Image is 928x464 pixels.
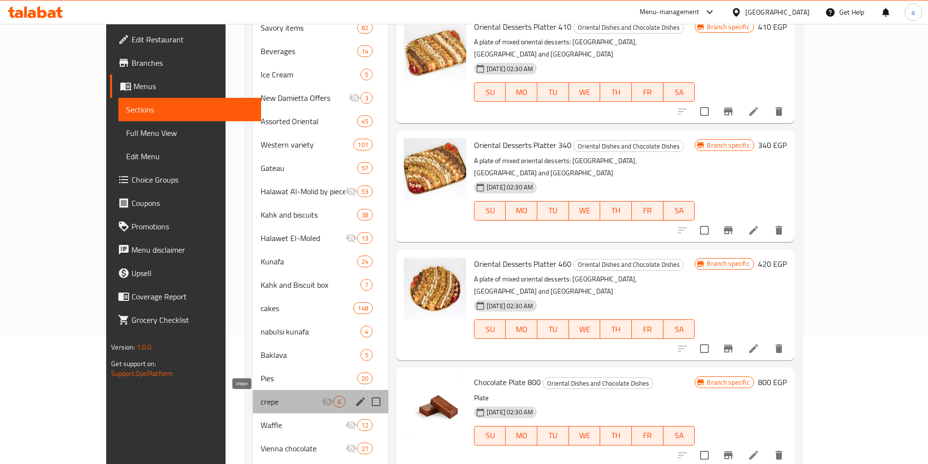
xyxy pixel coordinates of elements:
[345,232,357,244] svg: Inactive section
[261,92,349,104] span: New Damietta Offers
[357,186,373,197] div: items
[253,180,388,203] div: Halawat Al-Molid by piece53
[261,232,345,244] div: Halawet El-Moled
[361,327,372,336] span: 4
[636,322,660,336] span: FR
[132,267,253,279] span: Upsell
[253,437,388,460] div: Vienna chocolate21
[748,106,759,117] a: Edit menu item
[261,326,360,337] span: nabulsi kunafa
[357,45,373,57] div: items
[253,226,388,250] div: Halawet El-Moled13
[600,426,632,445] button: TH
[748,343,759,354] a: Edit menu item
[345,419,357,431] svg: Inactive section
[478,85,502,99] span: SU
[110,74,261,98] a: Menus
[703,141,753,150] span: Branch specific
[261,372,357,384] span: Pies
[767,337,791,360] button: delete
[110,261,261,285] a: Upsell
[703,378,753,387] span: Branch specific
[261,162,357,174] span: Gateau
[261,139,353,150] span: Western variety
[261,443,345,454] div: Vienna chocolate
[110,168,261,191] a: Choice Groups
[632,426,663,445] button: FR
[474,19,571,34] span: Oriental Desserts Platter 410
[541,428,565,443] span: TU
[573,428,597,443] span: WE
[569,319,601,339] button: WE
[132,221,253,232] span: Promotions
[353,302,372,314] div: items
[358,257,372,266] span: 24
[253,273,388,297] div: Kahk and Biscuit box7
[573,204,597,218] span: WE
[345,186,357,197] svg: Inactive section
[360,326,373,337] div: items
[261,256,357,267] span: Kunafa
[111,341,135,353] span: Version:
[358,210,372,220] span: 38
[253,343,388,367] div: Baklava5
[543,377,653,389] div: Oriental Dishes and Chocolate Dishes
[357,256,373,267] div: items
[758,138,787,152] h6: 340 EGP
[748,224,759,236] a: Edit menu item
[118,121,261,145] a: Full Menu View
[110,238,261,261] a: Menu disclaimer
[663,319,695,339] button: SA
[541,85,565,99] span: TU
[357,419,373,431] div: items
[261,69,360,80] div: Ice Cream
[694,220,715,241] span: Select to update
[361,351,372,360] span: 5
[478,204,502,218] span: SU
[573,259,684,271] div: Oriental Dishes and Chocolate Dishes
[663,201,695,221] button: SA
[667,85,691,99] span: SA
[354,304,372,313] span: 148
[358,444,372,453] span: 21
[600,319,632,339] button: TH
[640,6,700,18] div: Menu-management
[474,392,695,404] p: Plate
[126,150,253,162] span: Edit Menu
[261,22,357,34] div: Savory items
[110,308,261,332] a: Grocery Checklist
[573,85,597,99] span: WE
[537,82,569,102] button: TU
[569,426,601,445] button: WE
[717,337,740,360] button: Branch-specific-item
[110,285,261,308] a: Coverage Report
[358,117,372,126] span: 45
[261,302,353,314] div: cakes
[703,22,753,32] span: Branch specific
[717,100,740,123] button: Branch-specific-item
[253,413,388,437] div: Waffle12
[474,82,506,102] button: SU
[573,322,597,336] span: WE
[253,110,388,133] div: Assorted Oriental45
[510,322,533,336] span: MO
[110,51,261,74] a: Branches
[541,322,565,336] span: TU
[353,394,368,409] button: edit
[483,64,537,74] span: [DATE] 02:30 AM
[261,279,360,291] div: Kahk and Biscuit box
[111,357,156,370] span: Get support on:
[574,22,683,33] span: Oriental Dishes and Chocolate Dishes
[357,232,373,244] div: items
[261,45,357,57] span: Beverages
[404,138,466,201] img: Oriental Desserts Platter 340
[474,138,571,152] span: Oriental Desserts Platter 340
[261,419,345,431] span: Waffle
[404,375,466,438] img: Chocolate Plate 800
[111,367,173,380] a: Support.OpsPlatform
[600,201,632,221] button: TH
[667,428,691,443] span: SA
[604,85,628,99] span: TH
